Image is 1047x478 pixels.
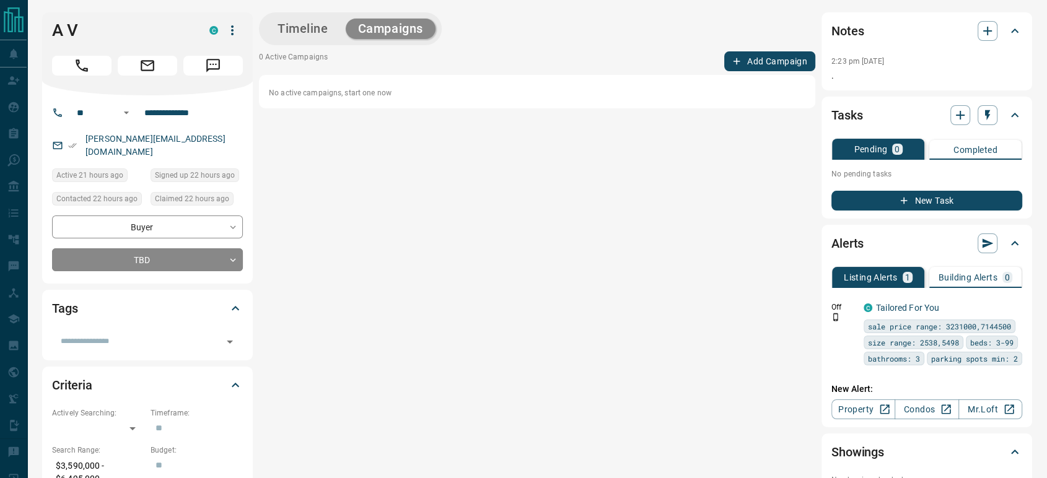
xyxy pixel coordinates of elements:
a: [PERSON_NAME][EMAIL_ADDRESS][DOMAIN_NAME] [85,134,226,157]
p: Listing Alerts [844,273,898,282]
h1: A V [52,20,191,40]
span: Claimed 22 hours ago [155,193,229,205]
p: Budget: [151,445,243,456]
button: Add Campaign [724,51,815,71]
span: Signed up 22 hours ago [155,169,235,181]
p: 0 [1005,273,1010,282]
div: Thu Aug 14 2025 [52,192,144,209]
h2: Tags [52,298,77,318]
p: Actively Searching: [52,407,144,419]
div: Thu Aug 14 2025 [52,168,144,186]
div: Thu Aug 14 2025 [151,168,243,186]
span: sale price range: 3231000,7144500 [868,320,1011,332]
p: Search Range: [52,445,144,456]
span: size range: 2538,5498 [868,336,959,349]
div: Notes [831,16,1022,46]
p: No active campaigns, start one now [269,87,805,98]
h2: Tasks [831,105,862,125]
div: condos.ca [209,26,218,35]
a: Tailored For You [876,303,939,313]
h2: Criteria [52,375,92,395]
p: 0 [895,145,900,154]
span: beds: 3-99 [970,336,1014,349]
p: No pending tasks [831,165,1022,183]
a: Condos [895,399,958,419]
h2: Notes [831,21,864,41]
p: Timeframe: [151,407,243,419]
span: Active 21 hours ago [56,169,123,181]
span: Call [52,56,112,76]
div: Tags [52,293,243,323]
p: 2:23 pm [DATE] [831,57,884,66]
p: New Alert: [831,383,1022,396]
span: Contacted 22 hours ago [56,193,138,205]
div: TBD [52,248,243,271]
p: 0 Active Campaigns [259,51,328,71]
svg: Email Verified [68,141,77,150]
a: Mr.Loft [958,399,1022,419]
h2: Alerts [831,233,864,253]
span: bathrooms: 3 [868,352,920,365]
div: Alerts [831,228,1022,258]
button: Open [119,105,134,120]
button: Open [221,333,239,350]
h2: Showings [831,442,884,462]
span: Email [118,56,177,76]
p: . [831,69,1022,82]
a: Property [831,399,895,419]
button: Timeline [265,19,341,39]
p: Off [831,302,856,313]
svg: Push Notification Only [831,313,840,321]
span: Message [183,56,243,76]
div: Showings [831,437,1022,467]
div: Tasks [831,100,1022,130]
p: 1 [905,273,910,282]
div: Criteria [52,370,243,400]
div: Thu Aug 14 2025 [151,192,243,209]
div: condos.ca [864,303,872,312]
button: Campaigns [346,19,436,39]
div: Buyer [52,215,243,238]
p: Building Alerts [939,273,997,282]
span: parking spots min: 2 [931,352,1018,365]
button: New Task [831,191,1022,211]
p: Pending [854,145,887,154]
p: Completed [953,146,997,154]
